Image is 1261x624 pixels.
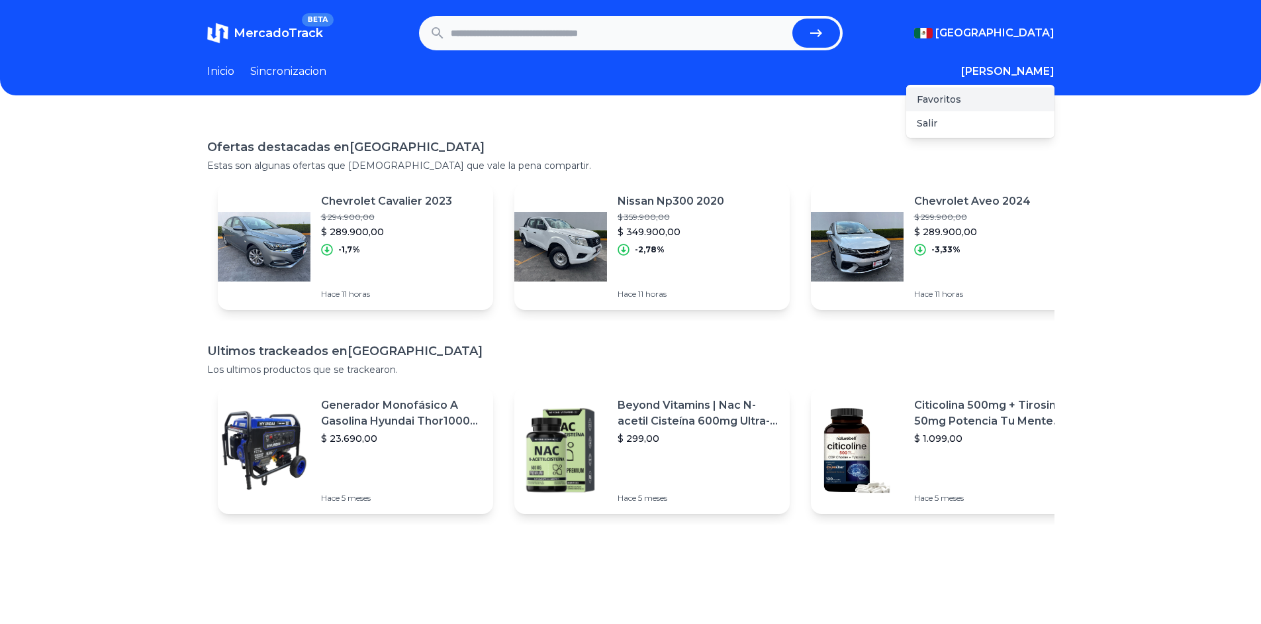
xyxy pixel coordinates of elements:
[635,244,665,255] p: -2,78%
[218,404,310,497] img: Featured image
[207,23,228,44] img: MercadoTrack
[302,13,333,26] span: BETA
[338,244,360,255] p: -1,7%
[618,432,779,445] p: $ 299,00
[618,493,779,503] p: Hace 5 meses
[618,225,724,238] p: $ 349.900,00
[914,193,1031,209] p: Chevrolet Aveo 2024
[811,387,1086,514] a: Featured imageCiticolina 500mg + Tirosina 50mg Potencia Tu Mente (120caps) Sabor Sin Sabor$ 1.099...
[914,493,1076,503] p: Hace 5 meses
[514,200,607,293] img: Featured image
[207,159,1054,172] p: Estas son algunas ofertas que [DEMOGRAPHIC_DATA] que vale la pena compartir.
[961,64,1054,79] button: [PERSON_NAME]
[218,387,493,514] a: Featured imageGenerador Monofásico A Gasolina Hyundai Thor10000 P 11.5 Kw$ 23.690,00Hace 5 meses
[321,225,452,238] p: $ 289.900,00
[914,28,933,38] img: Mexico
[218,183,493,310] a: Featured imageChevrolet Cavalier 2023$ 294.900,00$ 289.900,00-1,7%Hace 11 horas
[321,212,452,223] p: $ 294.900,00
[321,397,483,429] p: Generador Monofásico A Gasolina Hyundai Thor10000 P 11.5 Kw
[618,212,724,223] p: $ 359.900,00
[321,289,452,299] p: Hace 11 horas
[618,397,779,429] p: Beyond Vitamins | Nac N-acetil Cisteína 600mg Ultra-premium Con Inulina De Agave (prebiótico Natu...
[321,193,452,209] p: Chevrolet Cavalier 2023
[218,200,310,293] img: Featured image
[207,138,1054,156] h1: Ofertas destacadas en [GEOGRAPHIC_DATA]
[514,183,790,310] a: Featured imageNissan Np300 2020$ 359.900,00$ 349.900,00-2,78%Hace 11 horas
[914,397,1076,429] p: Citicolina 500mg + Tirosina 50mg Potencia Tu Mente (120caps) Sabor Sin Sabor
[811,404,904,497] img: Featured image
[514,387,790,514] a: Featured imageBeyond Vitamins | Nac N-acetil Cisteína 600mg Ultra-premium Con Inulina De Agave (p...
[514,404,607,497] img: Featured image
[914,289,1031,299] p: Hace 11 horas
[917,117,937,130] button: Salir
[207,342,1054,360] h1: Ultimos trackeados en [GEOGRAPHIC_DATA]
[207,64,234,79] a: Inicio
[618,193,724,209] p: Nissan Np300 2020
[321,493,483,503] p: Hace 5 meses
[914,225,1031,238] p: $ 289.900,00
[914,25,1054,41] button: [GEOGRAPHIC_DATA]
[914,212,1031,223] p: $ 299.900,00
[906,87,1054,111] a: Favoritos
[931,244,960,255] p: -3,33%
[321,432,483,445] p: $ 23.690,00
[811,183,1086,310] a: Featured imageChevrolet Aveo 2024$ 299.900,00$ 289.900,00-3,33%Hace 11 horas
[234,26,323,40] span: MercadoTrack
[207,363,1054,376] p: Los ultimos productos que se trackearon.
[207,23,323,44] a: MercadoTrackBETA
[914,432,1076,445] p: $ 1.099,00
[618,289,724,299] p: Hace 11 horas
[250,64,326,79] a: Sincronizacion
[935,25,1054,41] span: [GEOGRAPHIC_DATA]
[811,200,904,293] img: Featured image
